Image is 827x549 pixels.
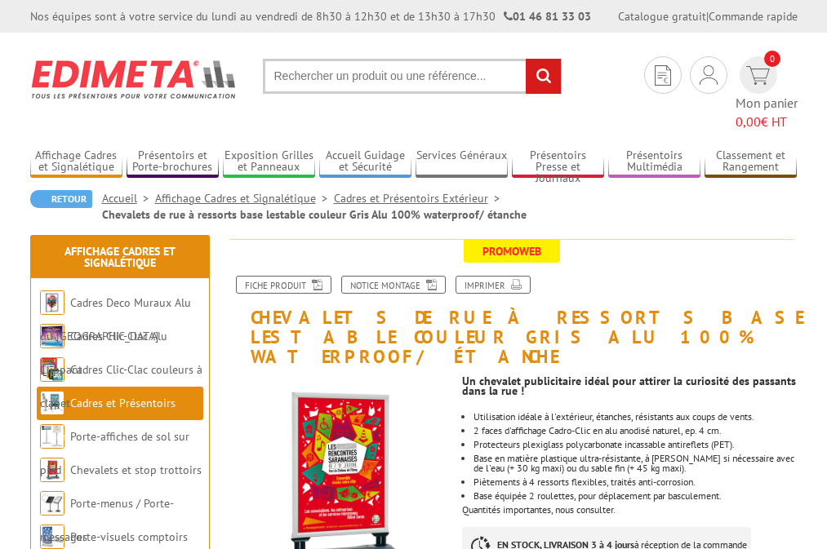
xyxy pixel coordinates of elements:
[30,49,238,109] img: Edimeta
[709,9,798,24] a: Commande rapide
[736,94,798,131] span: Mon panier
[155,191,334,206] a: Affichage Cadres et Signalétique
[462,374,796,398] strong: Un chevalet publicitaire idéal pour attirer la curiosité des passants dans la rue !
[456,276,531,294] a: Imprimer
[40,362,202,410] a: Cadres Clic-Clac couleurs à clapet
[746,66,770,85] img: devis rapide
[263,59,562,94] input: Rechercher un produit ou une référence...
[655,65,671,86] img: devis rapide
[223,148,315,175] a: Exposition Grilles et Panneaux
[474,491,798,501] li: Base équipée 2 roulettes, pour déplacement par basculement.
[30,148,122,175] a: Affichage Cadres et Signalétique
[736,56,798,131] a: devis rapide 0 Mon panier 0,00€ HT
[512,148,604,175] a: Présentoirs Presse et Journaux
[40,491,64,516] img: Porte-menus / Porte-messages
[40,496,174,544] a: Porte-menus / Porte-messages
[30,8,591,24] div: Nos équipes sont à votre service du lundi au vendredi de 8h30 à 12h30 et de 13h30 à 17h30
[608,148,700,175] a: Présentoirs Multimédia
[40,429,189,477] a: Porte-affiches de sol sur pied
[102,191,155,206] a: Accueil
[236,276,331,294] a: Fiche produit
[618,8,798,24] div: |
[334,191,506,206] a: Cadres et Présentoirs Extérieur
[736,113,761,130] span: 0,00
[40,396,176,444] a: Cadres et Présentoirs Extérieur
[70,463,202,477] a: Chevalets et stop trottoirs
[526,59,561,94] input: rechercher
[618,9,706,24] a: Catalogue gratuit
[127,148,219,175] a: Présentoirs et Porte-brochures
[416,148,508,175] a: Services Généraux
[736,113,798,131] span: € HT
[474,412,798,422] li: Utilisation idéale à l'extérieur, étanches, résistants aux coups de vents.
[341,276,446,294] a: Notice Montage
[764,51,780,67] span: 0
[319,148,411,175] a: Accueil Guidage et Sécurité
[40,295,191,343] a: Cadres Deco Muraux Alu ou [GEOGRAPHIC_DATA]
[102,206,527,223] li: Chevalets de rue à ressorts base lestable couleur Gris Alu 100% waterproof/ étanche
[40,290,64,315] img: Cadres Deco Muraux Alu ou Bois
[70,529,188,544] a: Porte-visuels comptoirs
[700,65,718,85] img: devis rapide
[474,477,798,487] li: Piètements à 4 ressorts flexibles, traités anti-corrosion.
[504,9,591,24] strong: 01 46 81 33 03
[474,454,798,473] li: Base en matière plastique ultra-résistante, à [PERSON_NAME] si nécessaire avec de l'eau (+ 30 kg ...
[30,190,92,208] a: Retour
[474,426,798,436] li: 2 faces d'affichage Cadro-Clic en alu anodisé naturel, ep. 4 cm.
[705,148,797,175] a: Classement et Rangement
[474,440,798,449] li: Protecteurs plexiglass polycarbonate incassable antireflets (PET).
[40,329,167,377] a: Cadres Clic-Clac Alu Clippant
[464,240,560,263] span: Promoweb
[64,244,176,270] a: Affichage Cadres et Signalétique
